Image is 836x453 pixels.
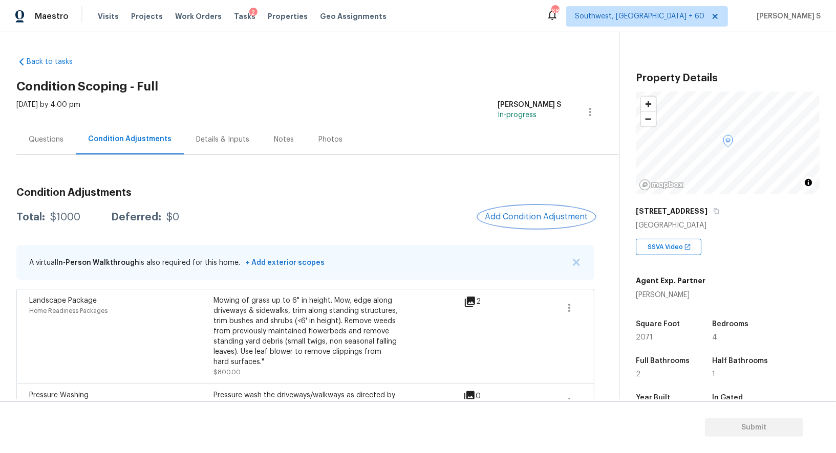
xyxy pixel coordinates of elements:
button: Copy Address [712,207,721,216]
h3: Property Details [636,73,820,83]
div: Map marker [723,135,733,151]
span: Visits [98,11,119,21]
h5: Square Foot [636,321,680,328]
button: Toggle attribution [802,176,814,189]
span: Tasks [234,13,255,20]
button: Add Condition Adjustment [479,206,594,228]
span: SSVA Video [648,242,687,252]
span: 2071 [636,334,653,341]
p: A virtual is also required for this home. [29,258,325,268]
div: Details & Inputs [196,134,249,145]
button: X Button Icon [571,257,582,267]
span: In-Person Walkthrough [56,259,139,266]
div: 2 [249,8,258,18]
div: [GEOGRAPHIC_DATA] [636,220,820,231]
div: Pressure wash the driveways/walkways as directed by the PM. Ensure that all debris and residue ar... [213,390,398,421]
button: Zoom in [641,97,656,111]
div: [PERSON_NAME] [636,290,705,300]
span: Projects [131,11,163,21]
div: [PERSON_NAME] S [498,100,562,110]
span: $800.00 [213,369,241,375]
img: Open In New Icon [684,243,691,251]
div: $1000 [50,212,80,222]
h2: Condition Scoping - Full [16,81,619,92]
a: Back to tasks [16,57,115,67]
a: Mapbox homepage [639,179,684,191]
h5: Full Bathrooms [636,357,690,365]
span: Maestro [35,11,69,21]
h5: Agent Exp. Partner [636,276,705,286]
span: Add Condition Adjustment [485,212,588,221]
span: Geo Assignments [320,11,387,21]
canvas: Map [636,92,820,194]
span: Pressure Washing [29,392,89,399]
h5: Year Built [636,394,670,401]
span: 4 [712,334,717,341]
span: [PERSON_NAME] S [753,11,821,21]
h5: Bedrooms [712,321,748,328]
span: + Add exterior scopes [242,259,325,266]
img: X Button Icon [573,259,580,266]
h5: Half Bathrooms [712,357,768,365]
span: Properties [268,11,308,21]
h3: Condition Adjustments [16,188,594,198]
div: 688 [551,6,559,16]
div: Notes [274,134,294,145]
span: Work Orders [175,11,222,21]
div: Deferred: [111,212,161,222]
span: Toggle attribution [805,177,811,188]
span: Landscape Package [29,297,97,304]
div: Mowing of grass up to 6" in height. Mow, edge along driveways & sidewalks, trim along standing st... [213,296,398,367]
div: SSVA Video [636,239,701,255]
span: In-progress [498,111,537,119]
div: Photos [318,134,342,145]
div: 0 [463,390,513,402]
div: Questions [29,134,63,145]
span: Southwest, [GEOGRAPHIC_DATA] + 60 [575,11,704,21]
div: 2 [464,296,513,308]
span: 2 [636,371,640,378]
span: 1 [712,371,715,378]
button: Zoom out [641,111,656,126]
div: Condition Adjustments [88,134,172,144]
h5: In Gated Community [712,394,769,409]
div: Total: [16,212,45,222]
div: [DATE] by 4:00 pm [16,100,80,124]
div: $0 [166,212,179,222]
h5: [STREET_ADDRESS] [636,206,708,216]
span: Home Readiness Packages [29,308,108,314]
